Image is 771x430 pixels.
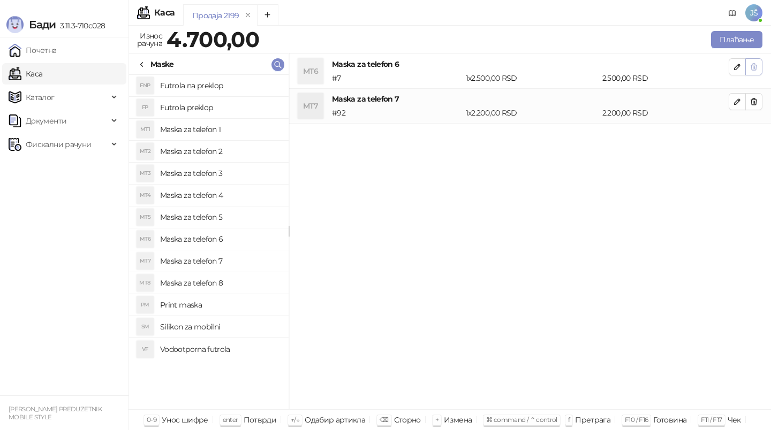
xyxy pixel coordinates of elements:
div: 1 x 2.200,00 RSD [464,107,600,119]
div: 2.500,00 RSD [600,72,731,84]
span: f [568,416,570,424]
div: MT1 [137,121,154,138]
div: VF [137,341,154,358]
div: Претрага [575,413,610,427]
h4: Print maska [160,296,280,313]
strong: 4.700,00 [167,26,259,52]
h4: Silikon za mobilni [160,318,280,335]
span: Каталог [26,87,55,108]
div: MT8 [137,274,154,291]
span: ⌘ command / ⌃ control [486,416,557,424]
div: Maske [150,58,174,70]
span: 3.11.3-710c028 [56,21,105,30]
span: 0-9 [147,416,156,424]
div: FNP [137,77,154,94]
div: Измена [444,413,472,427]
span: ⌫ [380,416,388,424]
span: Документи [26,110,66,132]
div: MT2 [137,143,154,160]
a: Почетна [9,40,57,61]
h4: Maska za telefon 8 [160,274,280,291]
div: Продаја 2199 [192,10,239,21]
div: MT6 [137,231,154,248]
span: Бади [29,18,56,31]
h4: Vodootporna futrola [160,341,280,358]
h4: Maska za telefon 6 [160,231,280,248]
a: Каса [9,63,42,85]
h4: Futrola na preklop [160,77,280,94]
h4: Maska za telefon 1 [160,121,280,138]
div: FP [137,99,154,116]
div: MT6 [298,58,323,84]
div: Износ рачуна [135,29,164,50]
span: + [435,416,439,424]
div: Потврди [244,413,277,427]
img: Logo [6,16,24,33]
div: MT4 [137,187,154,204]
button: Add tab [257,4,278,26]
div: grid [129,75,289,409]
div: Унос шифре [162,413,208,427]
div: # 92 [330,107,464,119]
span: enter [223,416,238,424]
div: Одабир артикла [305,413,365,427]
div: Чек [728,413,741,427]
span: Фискални рачуни [26,134,91,155]
h4: Maska za telefon 2 [160,143,280,160]
h4: Maska za telefon 6 [332,58,729,70]
button: Плаћање [711,31,762,48]
div: PM [137,296,154,313]
h4: Futrola preklop [160,99,280,116]
span: JŠ [745,4,762,21]
span: F11 / F17 [701,416,722,424]
div: # 7 [330,72,464,84]
div: 2.200,00 RSD [600,107,731,119]
h4: Maska za telefon 3 [160,165,280,182]
span: ↑/↓ [291,416,299,424]
div: Сторно [394,413,421,427]
h4: Maska za telefon 7 [160,252,280,270]
div: MT7 [298,93,323,119]
h4: Maska za telefon 5 [160,209,280,226]
button: remove [241,11,255,20]
div: Каса [154,9,175,17]
div: 1 x 2.500,00 RSD [464,72,600,84]
div: MT3 [137,165,154,182]
small: [PERSON_NAME] PREDUZETNIK MOBILE STYLE [9,405,102,421]
div: SM [137,318,154,335]
div: MT7 [137,252,154,270]
div: Готовина [653,413,686,427]
div: MT5 [137,209,154,226]
a: Документација [724,4,741,21]
span: F10 / F16 [625,416,648,424]
h4: Maska za telefon 7 [332,93,729,105]
h4: Maska za telefon 4 [160,187,280,204]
